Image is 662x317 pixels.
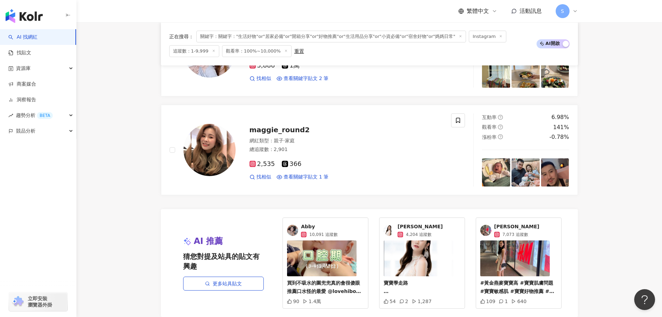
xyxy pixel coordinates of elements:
[16,108,53,123] span: 趨勢分析
[482,134,497,140] span: 漲粉率
[194,236,223,247] span: AI 推薦
[541,60,569,88] img: post-image
[169,45,219,57] span: 追蹤數：1-9,999
[412,299,432,304] div: 1,287
[406,231,432,238] span: 4,204 追蹤數
[8,96,36,103] a: 洞察報告
[9,292,67,311] a: chrome extension立即安裝 瀏覽器外掛
[634,289,655,310] iframe: Help Scout Beacon - Open
[541,158,569,187] img: post-image
[161,105,578,195] a: KOL Avatarmaggie_round2網紅類型：親子·家庭總追蹤數：2,9012,535366找相似查看關鍵字貼文 1 筆互動率question-circle6.98%觀看率questi...
[250,146,443,153] div: 總追蹤數 ： 2,901
[28,295,52,308] span: 立即安裝 瀏覽器外掛
[196,31,466,42] span: 關鍵字：關鍵字："生活好物"or"居家必備"or"開箱分享"or"好物推薦"or"生活用品分享"or"小資必備"or"宿舍好物"or"媽媽日常"
[499,299,508,304] div: 1
[498,134,503,139] span: question-circle
[480,225,491,236] img: KOL Avatar
[498,125,503,129] span: question-circle
[256,174,271,181] span: 找相似
[384,223,460,238] a: KOL Avatar[PERSON_NAME]4,204 追蹤數
[250,75,271,82] a: 找相似
[482,114,497,120] span: 互動率
[303,299,321,304] div: 1.4萬
[183,252,264,271] span: 猜您對提及站具的貼文有興趣
[480,223,557,238] a: KOL Avatar[PERSON_NAME]7,073 追蹤數
[8,49,31,56] a: 找貼文
[294,48,304,54] div: 重置
[169,34,194,39] span: 正在搜尋 ：
[309,231,338,238] span: 10,091 追蹤數
[384,225,395,236] img: KOL Avatar
[398,223,443,230] span: [PERSON_NAME]
[250,126,310,134] span: maggie_round2
[16,123,35,139] span: 競品分析
[285,138,295,143] span: 家庭
[183,124,236,176] img: KOL Avatar
[480,299,496,304] div: 109
[482,158,510,187] img: post-image
[482,60,510,88] img: post-image
[301,223,338,230] span: Abby
[277,174,329,181] a: 查看關鍵字貼文 1 筆
[11,296,25,307] img: chrome extension
[6,9,43,23] img: logo
[250,160,275,168] span: 2,535
[8,81,36,88] a: 商案媒合
[469,31,506,42] span: Instagram
[284,138,285,143] span: ·
[37,112,53,119] div: BETA
[502,231,528,238] span: 7,073 追蹤數
[287,225,298,236] img: KOL Avatar
[274,138,284,143] span: 親子
[282,160,301,168] span: 366
[512,60,540,88] img: post-image
[520,8,542,14] span: 活動訊息
[287,223,364,238] a: KOL AvatarAbby10,091 追蹤數
[284,174,329,181] span: 查看關鍵字貼文 1 筆
[16,61,31,76] span: 資源庫
[549,133,569,141] div: -0.78%
[250,137,443,144] div: 網紅類型 ：
[287,299,299,304] div: 90
[467,7,489,15] span: 繁體中文
[384,299,396,304] div: 54
[482,124,497,130] span: 觀看率
[256,75,271,82] span: 找相似
[284,75,329,82] span: 查看關鍵字貼文 2 筆
[8,34,38,41] a: searchAI 找網紅
[399,299,408,304] div: 2
[553,124,569,131] div: 141%
[277,75,329,82] a: 查看關鍵字貼文 2 筆
[222,45,292,57] span: 觀看率：100%~10,000%
[250,174,271,181] a: 找相似
[8,113,13,118] span: rise
[498,115,503,120] span: question-circle
[512,158,540,187] img: post-image
[494,223,539,230] span: [PERSON_NAME]
[183,277,264,291] a: 更多站具貼文
[561,7,564,15] span: S
[551,113,569,121] div: 6.98%
[511,299,526,304] div: 640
